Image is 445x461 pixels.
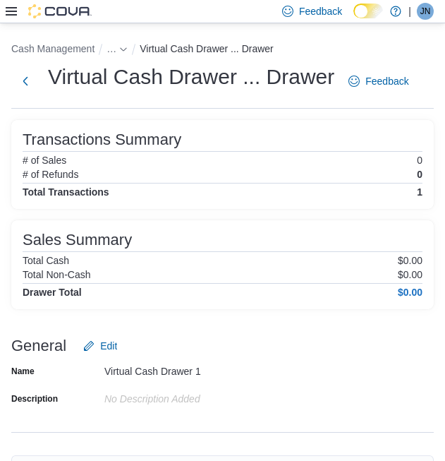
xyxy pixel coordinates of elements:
[420,3,431,20] span: JN
[23,232,132,249] h3: Sales Summary
[398,255,422,266] p: $0.00
[398,287,422,298] h4: $0.00
[106,43,128,54] button: See collapsed breadcrumbs - Clicking this button will toggle a popover dialog.
[365,74,408,88] span: Feedback
[11,40,434,60] nav: An example of EuiBreadcrumbs
[11,366,35,377] label: Name
[140,43,274,54] button: Virtual Cash Drawer ... Drawer
[11,43,95,54] button: Cash Management
[299,4,342,18] span: Feedback
[23,169,78,180] h6: # of Refunds
[104,388,293,405] div: No Description added
[104,360,293,377] div: Virtual Cash Drawer 1
[11,337,66,354] h3: General
[23,255,69,266] h6: Total Cash
[28,4,92,18] img: Cova
[417,155,422,166] p: 0
[23,269,91,280] h6: Total Non-Cash
[48,63,334,91] h1: Virtual Cash Drawer ... Drawer
[106,43,116,54] span: See collapsed breadcrumbs
[417,169,422,180] p: 0
[408,3,411,20] p: |
[78,332,123,360] button: Edit
[23,186,109,198] h4: Total Transactions
[417,3,434,20] div: Jesse Neira
[100,339,117,353] span: Edit
[417,186,422,198] h4: 1
[119,45,128,54] svg: - Clicking this button will toggle a popover dialog.
[23,155,66,166] h6: # of Sales
[11,393,58,405] label: Description
[23,287,82,298] h4: Drawer Total
[23,131,181,148] h3: Transactions Summary
[398,269,422,280] p: $0.00
[353,4,383,18] input: Dark Mode
[11,67,39,95] button: Next
[343,67,414,95] a: Feedback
